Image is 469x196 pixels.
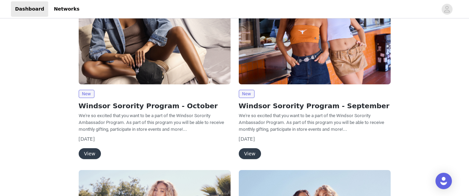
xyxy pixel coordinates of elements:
[435,173,452,189] div: Open Intercom Messenger
[79,148,101,159] button: View
[79,151,101,156] a: View
[50,1,83,17] a: Networks
[239,136,255,142] span: [DATE]
[239,101,391,111] h2: Windsor Sorority Program - September
[79,90,94,98] span: New
[79,113,224,132] span: We're so excited that you want to be a part of the Windsor Sorority Ambassador Program. As part o...
[239,113,384,132] span: We're so excited that you want to be a part of the Windsor Sorority Ambassador Program. As part o...
[79,101,231,111] h2: Windsor Sorority Program - October
[79,136,95,142] span: [DATE]
[239,151,261,156] a: View
[444,4,450,15] div: avatar
[11,1,48,17] a: Dashboard
[239,148,261,159] button: View
[239,90,255,98] span: New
